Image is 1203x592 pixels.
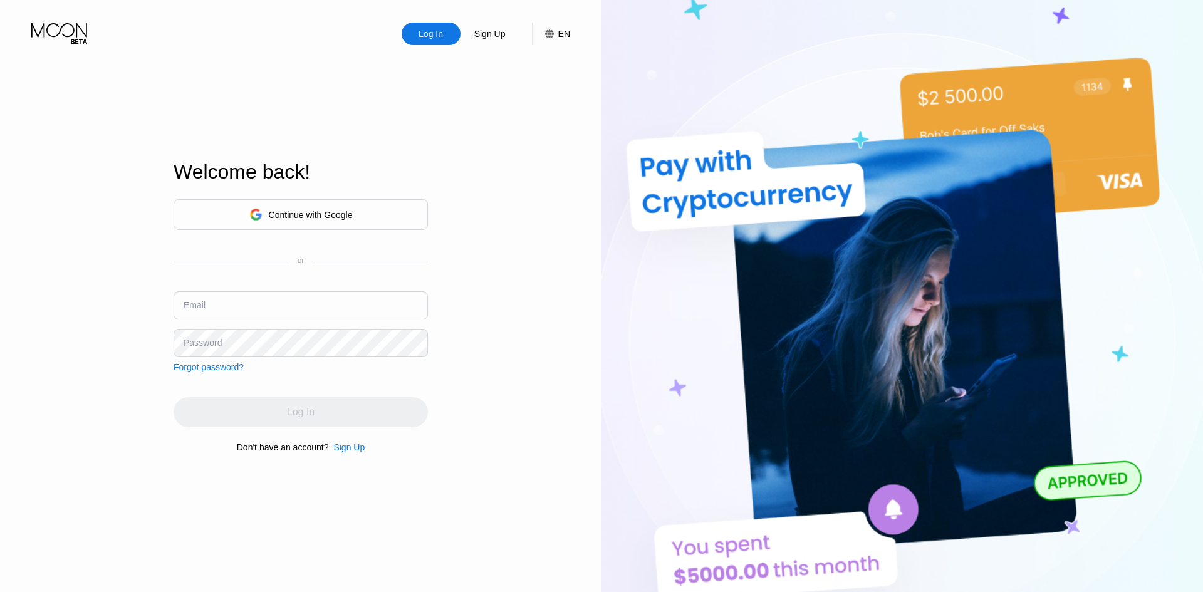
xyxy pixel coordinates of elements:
[174,362,244,372] div: Forgot password?
[184,338,222,348] div: Password
[237,442,329,452] div: Don't have an account?
[333,442,365,452] div: Sign Up
[558,29,570,39] div: EN
[174,199,428,230] div: Continue with Google
[184,300,206,310] div: Email
[532,23,570,45] div: EN
[298,256,305,265] div: or
[328,442,365,452] div: Sign Up
[402,23,461,45] div: Log In
[461,23,519,45] div: Sign Up
[174,160,428,184] div: Welcome back!
[473,28,507,40] div: Sign Up
[269,210,353,220] div: Continue with Google
[417,28,444,40] div: Log In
